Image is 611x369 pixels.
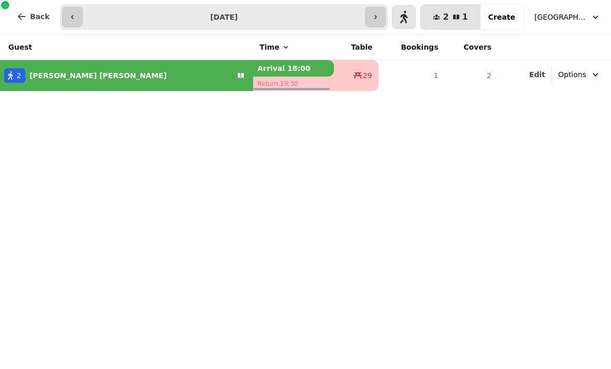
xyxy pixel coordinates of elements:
[529,71,545,78] span: Edit
[379,35,444,60] th: Bookings
[253,77,334,91] p: Return 19:30
[259,42,279,52] span: Time
[8,4,58,29] button: Back
[534,12,586,22] span: [GEOGRAPHIC_DATA]
[444,60,498,92] td: 2
[552,65,607,84] button: Options
[363,70,372,81] span: 29
[30,13,50,20] span: Back
[528,8,607,26] button: [GEOGRAPHIC_DATA]
[30,70,167,81] p: [PERSON_NAME] [PERSON_NAME]
[558,69,586,80] span: Options
[259,42,289,52] button: Time
[420,5,480,29] button: 21
[444,35,498,60] th: Covers
[253,60,334,77] p: Arrival 18:00
[488,13,515,21] span: Create
[480,5,523,29] button: Create
[529,69,545,80] button: Edit
[462,13,468,21] span: 1
[334,35,379,60] th: Table
[443,13,448,21] span: 2
[17,70,21,81] span: 2
[379,60,444,92] td: 1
